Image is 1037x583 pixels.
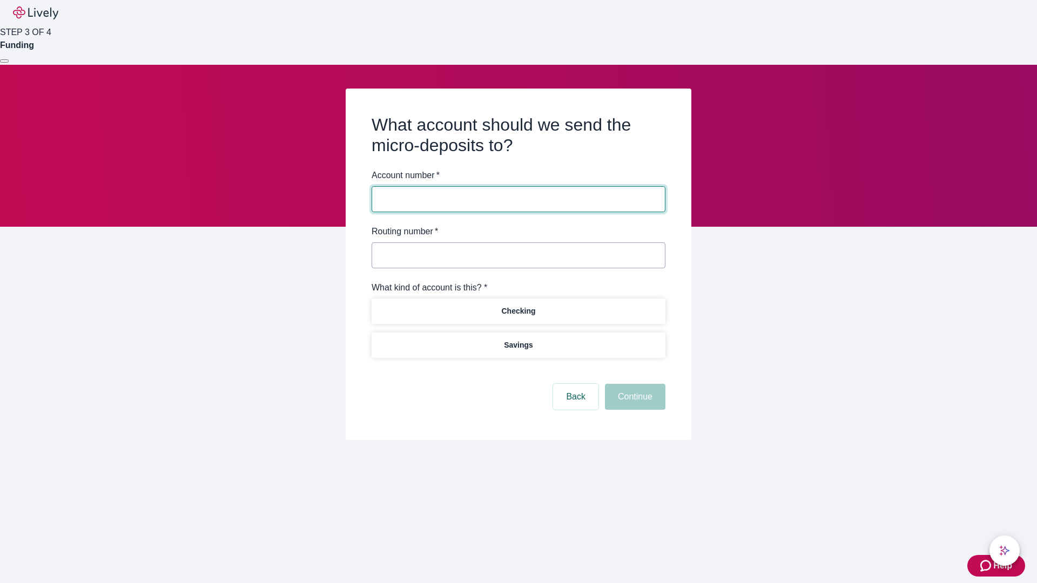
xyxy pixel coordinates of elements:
[999,545,1010,556] svg: Lively AI Assistant
[372,281,487,294] label: What kind of account is this? *
[372,225,438,238] label: Routing number
[372,299,665,324] button: Checking
[372,114,665,156] h2: What account should we send the micro-deposits to?
[980,559,993,572] svg: Zendesk support icon
[967,555,1025,577] button: Zendesk support iconHelp
[993,559,1012,572] span: Help
[989,535,1020,566] button: chat
[13,6,58,19] img: Lively
[372,333,665,358] button: Savings
[372,169,440,182] label: Account number
[504,340,533,351] p: Savings
[553,384,598,410] button: Back
[501,306,535,317] p: Checking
